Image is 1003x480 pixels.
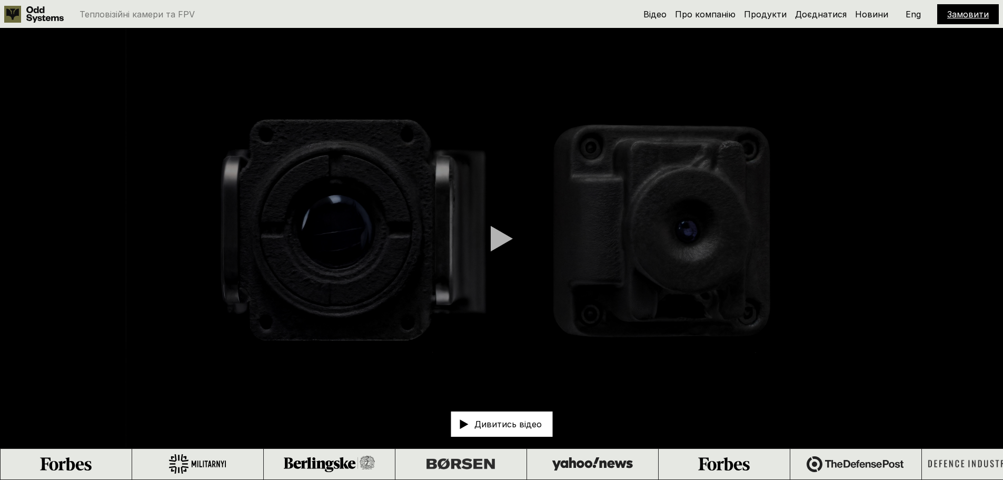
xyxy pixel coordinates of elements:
[80,10,195,18] p: Тепловізійні камери та FPV
[906,10,921,18] p: Eng
[795,9,847,19] a: Доєднатися
[675,9,736,19] a: Про компанію
[643,9,667,19] a: Відео
[855,9,888,19] a: Новини
[474,420,542,428] p: Дивитись відео
[947,9,989,19] a: Замовити
[744,9,787,19] a: Продукти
